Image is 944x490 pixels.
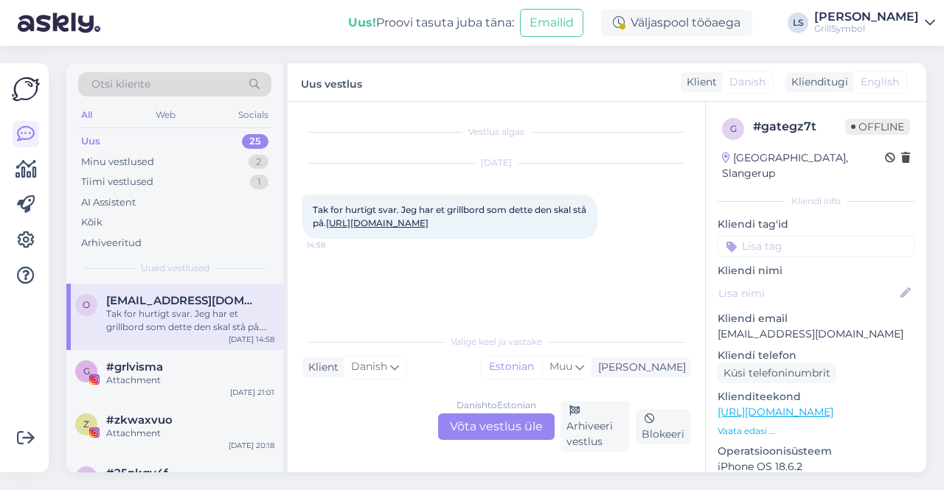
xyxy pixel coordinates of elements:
div: Uus [81,134,100,149]
span: #25pkqy4f [106,466,168,480]
div: 2 [249,155,268,169]
span: 2 [84,472,89,483]
div: Socials [235,105,271,125]
span: g [730,123,737,134]
div: Arhiveeritud [81,236,142,251]
div: GrillSymbol [814,23,919,35]
div: [DATE] 14:58 [229,334,274,345]
div: Kõik [81,215,103,230]
p: Kliendi telefon [718,348,914,363]
span: Uued vestlused [141,262,209,275]
div: [DATE] [302,156,690,169]
input: Lisa tag [718,235,914,257]
div: Web [153,105,178,125]
span: Danish [729,74,766,90]
div: 25 [242,134,268,149]
div: Attachment [106,427,274,440]
span: z [83,419,89,430]
div: AI Assistent [81,195,136,210]
div: [DATE] 20:18 [229,440,274,451]
div: Klient [681,74,717,90]
span: g [83,365,90,377]
div: Valige keel ja vastake [302,335,690,349]
p: iPhone OS 18.6.2 [718,459,914,475]
div: Tiimi vestlused [81,175,153,189]
label: Uus vestlus [301,72,362,92]
span: English [861,74,899,90]
span: 14:58 [307,239,362,251]
div: Blokeeri [636,409,690,444]
p: Operatsioonisüsteem [718,444,914,459]
div: [PERSON_NAME] [592,360,686,375]
div: Klienditugi [785,74,848,90]
p: Klienditeekond [718,389,914,405]
p: Kliendi email [718,311,914,326]
span: Ole@swush.com [106,294,260,307]
div: Proovi tasuta juba täna: [348,14,514,32]
div: Tak for hurtigt svar. Jeg har et grillbord som dette den skal stå på. [URL][DOMAIN_NAME] [106,307,274,334]
div: Arhiveeri vestlus [560,401,630,452]
p: Kliendi nimi [718,263,914,279]
img: Askly Logo [12,75,40,103]
div: Kliendi info [718,195,914,208]
div: # gategz7t [753,118,845,136]
div: All [78,105,95,125]
div: [DATE] 21:01 [230,387,274,398]
input: Lisa nimi [718,285,898,301]
p: Vaata edasi ... [718,424,914,438]
div: Vestlus algas [302,125,690,139]
div: Danish to Estonian [457,399,536,412]
a: [PERSON_NAME]GrillSymbol [814,11,935,35]
div: 1 [250,175,268,189]
span: #grlvisma [106,360,163,374]
a: [URL][DOMAIN_NAME] [718,405,833,419]
div: Küsi telefoninumbrit [718,363,836,383]
span: Danish [351,359,387,375]
div: Estonian [482,356,541,378]
b: Uus! [348,15,376,29]
div: Võta vestlus üle [438,413,555,440]
div: Klient [302,360,339,375]
span: #zkwaxvuo [106,413,173,427]
div: [PERSON_NAME] [814,11,919,23]
div: Väljaspool tööaega [601,10,752,36]
div: [GEOGRAPHIC_DATA], Slangerup [722,150,885,181]
div: LS [788,13,808,33]
a: [URL][DOMAIN_NAME] [326,217,428,228]
p: [EMAIL_ADDRESS][DOMAIN_NAME] [718,326,914,342]
div: Minu vestlused [81,155,154,169]
span: Otsi kliente [91,77,150,92]
span: O [83,299,90,310]
span: Tak for hurtigt svar. Jeg har et grillbord som dette den skal stå på. [313,204,589,228]
button: Emailid [520,9,583,37]
span: Muu [549,360,572,373]
div: Attachment [106,374,274,387]
span: Offline [845,119,910,135]
p: Kliendi tag'id [718,217,914,232]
